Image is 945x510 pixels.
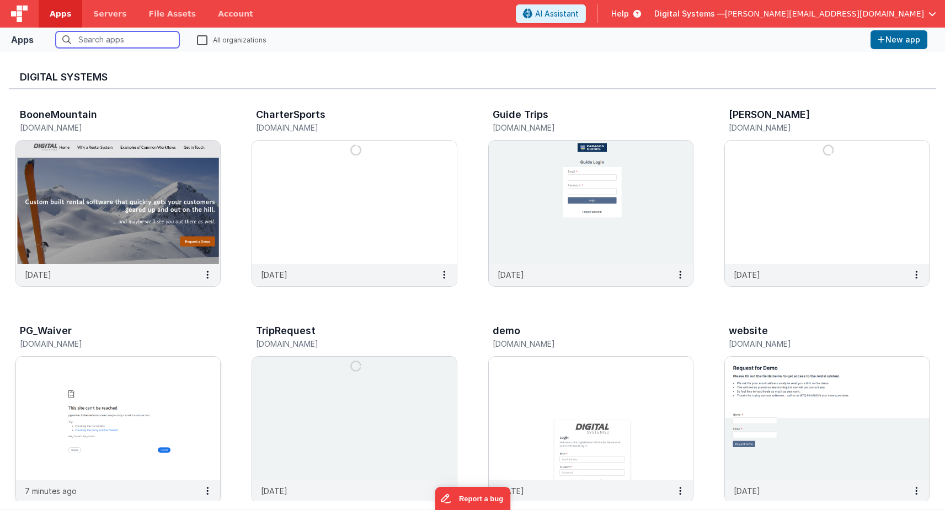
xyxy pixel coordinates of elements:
h3: CharterSports [256,109,325,120]
button: Digital Systems — [PERSON_NAME][EMAIL_ADDRESS][DOMAIN_NAME] [654,8,936,19]
h5: [DOMAIN_NAME] [256,340,429,348]
h3: TripRequest [256,325,316,336]
h5: [DOMAIN_NAME] [20,340,193,348]
p: [DATE] [261,269,287,281]
h5: [DOMAIN_NAME] [729,340,902,348]
h5: [DOMAIN_NAME] [493,124,666,132]
p: 7 minutes ago [25,485,77,497]
label: All organizations [197,34,266,45]
p: [DATE] [25,269,51,281]
span: Apps [50,8,71,19]
span: Help [611,8,629,19]
h3: website [729,325,768,336]
h3: demo [493,325,520,336]
p: [DATE] [498,485,524,497]
h3: Digital Systems [20,72,925,83]
h3: BooneMountain [20,109,97,120]
h5: [DOMAIN_NAME] [20,124,193,132]
span: [PERSON_NAME][EMAIL_ADDRESS][DOMAIN_NAME] [725,8,924,19]
p: [DATE] [734,485,760,497]
p: [DATE] [498,269,524,281]
input: Search apps [56,31,179,48]
span: AI Assistant [535,8,579,19]
h5: [DOMAIN_NAME] [493,340,666,348]
iframe: Marker.io feedback button [435,487,510,510]
p: [DATE] [261,485,287,497]
h3: [PERSON_NAME] [729,109,810,120]
span: File Assets [149,8,196,19]
h5: [DOMAIN_NAME] [256,124,429,132]
button: AI Assistant [516,4,586,23]
span: Digital Systems — [654,8,725,19]
h3: PG_Waiver [20,325,72,336]
p: [DATE] [734,269,760,281]
button: New app [871,30,927,49]
span: Servers [93,8,126,19]
h5: [DOMAIN_NAME] [729,124,902,132]
h3: Guide Trips [493,109,548,120]
div: Apps [11,33,34,46]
